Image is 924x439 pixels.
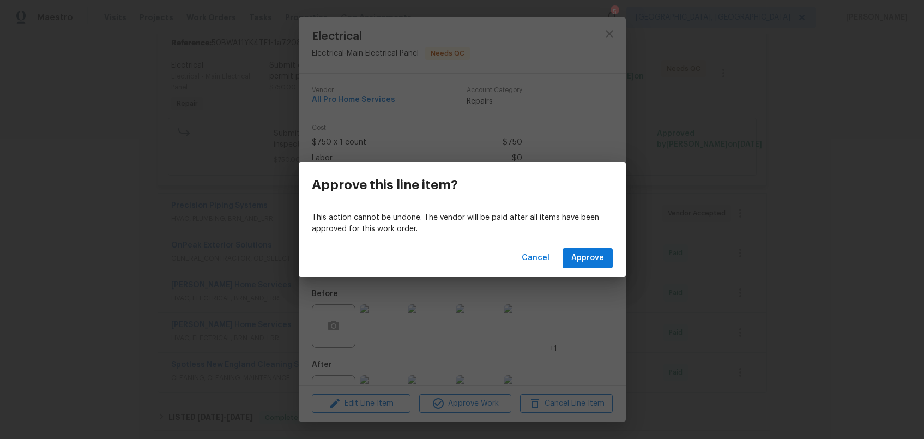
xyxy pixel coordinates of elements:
h3: Approve this line item? [312,177,458,193]
button: Cancel [517,248,554,268]
p: This action cannot be undone. The vendor will be paid after all items have been approved for this... [312,212,613,235]
span: Cancel [522,251,549,265]
button: Approve [563,248,613,268]
span: Approve [571,251,604,265]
